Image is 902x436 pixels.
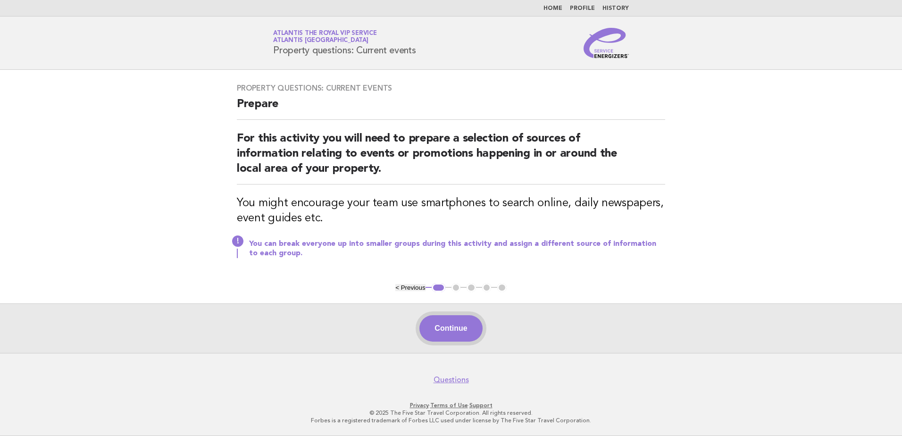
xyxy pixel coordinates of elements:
[434,375,469,385] a: Questions
[584,28,629,58] img: Service Energizers
[273,38,368,44] span: Atlantis [GEOGRAPHIC_DATA]
[543,6,562,11] a: Home
[469,402,493,409] a: Support
[395,284,425,291] button: < Previous
[273,30,377,43] a: Atlantis the Royal VIP ServiceAtlantis [GEOGRAPHIC_DATA]
[432,283,445,293] button: 1
[419,315,482,342] button: Continue
[237,97,665,120] h2: Prepare
[162,417,740,424] p: Forbes is a registered trademark of Forbes LLC used under license by The Five Star Travel Corpora...
[237,131,665,184] h2: For this activity you will need to prepare a selection of sources of information relating to even...
[602,6,629,11] a: History
[237,84,665,93] h3: Property questions: Current events
[410,402,429,409] a: Privacy
[570,6,595,11] a: Profile
[430,402,468,409] a: Terms of Use
[249,239,665,258] p: You can break everyone up into smaller groups during this activity and assign a different source ...
[162,402,740,409] p: · ·
[162,409,740,417] p: © 2025 The Five Star Travel Corporation. All rights reserved.
[237,196,665,226] h3: You might encourage your team use smartphones to search online, daily newspapers, event guides etc.
[273,31,416,55] h1: Property questions: Current events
